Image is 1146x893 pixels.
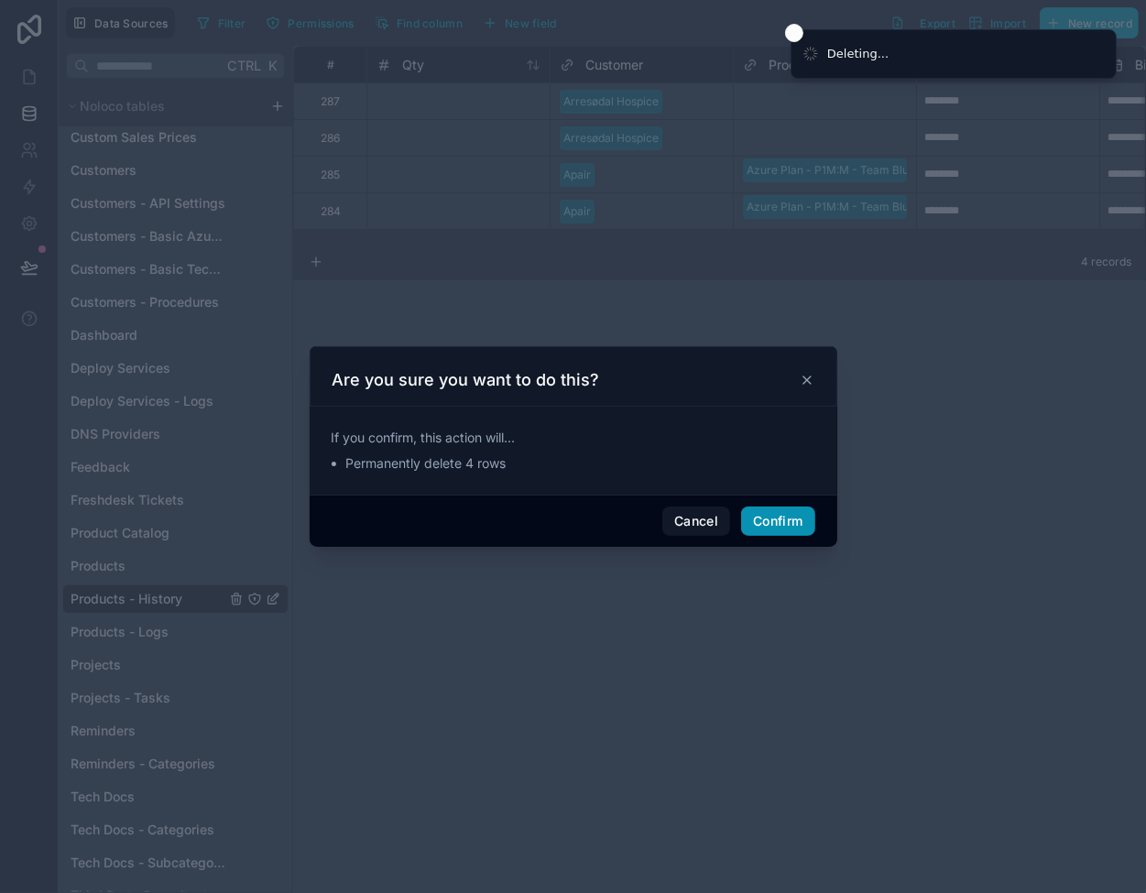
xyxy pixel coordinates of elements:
button: Confirm [741,506,814,536]
span: If you confirm, this action will... [332,429,815,447]
button: Cancel [662,506,730,536]
h3: Are you sure you want to do this? [333,369,600,391]
li: Permanently delete 4 rows [346,454,815,473]
button: Close toast [785,24,803,42]
div: Deleting... [827,45,889,63]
